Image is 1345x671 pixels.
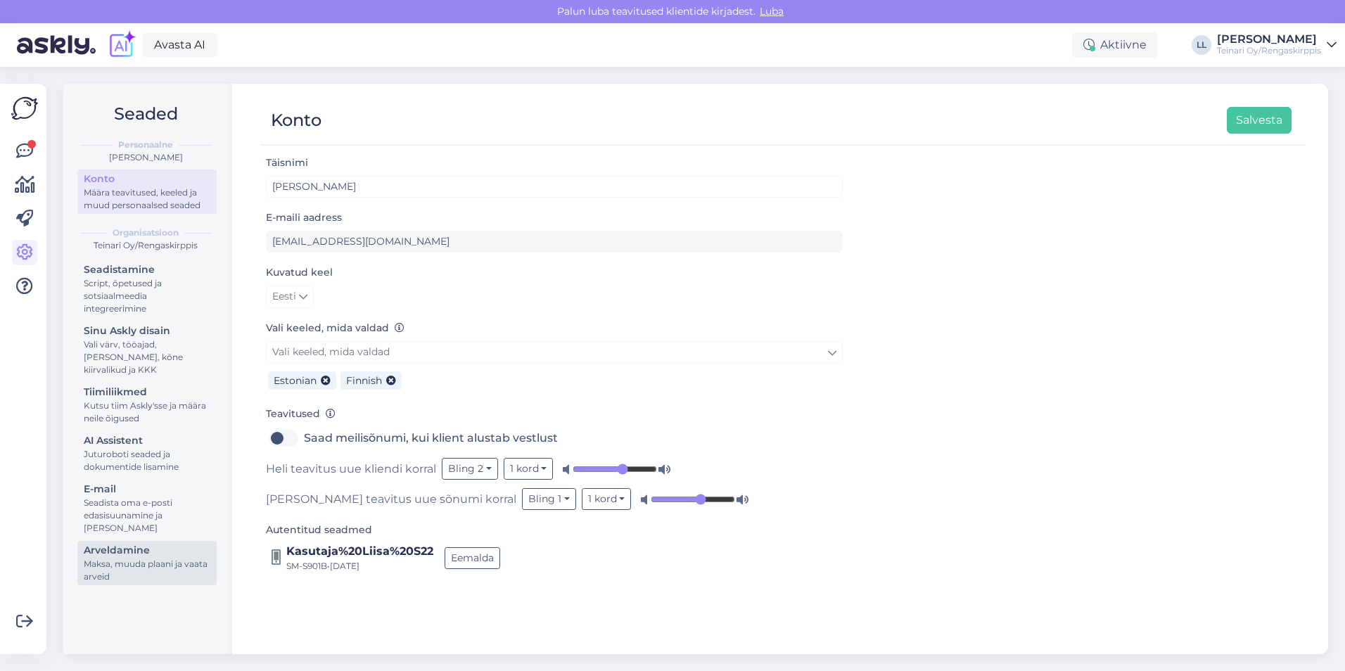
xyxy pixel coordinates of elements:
div: [PERSON_NAME] teavitus uue sõnumi korral [266,488,843,510]
div: Script, õpetused ja sotsiaalmeedia integreerimine [84,277,210,315]
button: Eemalda [445,547,500,569]
b: Organisatsioon [113,226,179,239]
div: Sinu Askly disain [84,324,210,338]
b: Personaalne [118,139,173,151]
button: Bling 2 [442,458,498,480]
div: Vali värv, tööajad, [PERSON_NAME], kõne kiirvalikud ja KKK [84,338,210,376]
div: Kutsu tiim Askly'sse ja määra neile õigused [84,400,210,425]
div: Konto [271,107,321,134]
img: explore-ai [107,30,136,60]
div: [PERSON_NAME] [75,151,217,164]
a: Sinu Askly disainVali värv, tööajad, [PERSON_NAME], kõne kiirvalikud ja KKK [77,321,217,378]
label: E-maili aadress [266,210,342,225]
a: SeadistamineScript, õpetused ja sotsiaalmeedia integreerimine [77,260,217,317]
div: Aktiivne [1072,32,1158,58]
input: Sisesta e-maili aadress [266,231,843,253]
a: AI AssistentJuturoboti seaded ja dokumentide lisamine [77,431,217,475]
div: Teinari Oy/Rengaskirppis [75,239,217,252]
a: ArveldamineMaksa, muuda plaani ja vaata arveid [77,541,217,585]
div: SM-S901B • [DATE] [286,560,433,573]
div: Juturoboti seaded ja dokumentide lisamine [84,448,210,473]
a: TiimiliikmedKutsu tiim Askly'sse ja määra neile õigused [77,383,217,427]
a: [PERSON_NAME]Teinari Oy/Rengaskirppis [1217,34,1337,56]
img: Askly Logo [11,95,38,122]
label: Autentitud seadmed [266,523,372,537]
div: AI Assistent [84,433,210,448]
label: Täisnimi [266,155,308,170]
span: Eesti [272,289,296,305]
button: Bling 1 [522,488,576,510]
span: Estonian [274,374,317,387]
a: KontoMäära teavitused, keeled ja muud personaalsed seaded [77,170,217,214]
input: Sisesta nimi [266,176,843,198]
label: Kuvatud keel [266,265,333,280]
div: [PERSON_NAME] [1217,34,1321,45]
a: Avasta AI [142,33,217,57]
div: Tiimiliikmed [84,385,210,400]
button: 1 kord [582,488,632,510]
span: Luba [756,5,788,18]
h2: Seaded [75,101,217,127]
div: Konto [84,172,210,186]
button: 1 kord [504,458,554,480]
div: Määra teavitused, keeled ja muud personaalsed seaded [84,186,210,212]
a: Vali keeled, mida valdad [266,341,843,363]
div: Maksa, muuda plaani ja vaata arveid [84,558,210,583]
button: Salvesta [1227,107,1292,134]
label: Vali keeled, mida valdad [266,321,404,335]
div: Arveldamine [84,543,210,558]
div: Teinari Oy/Rengaskirppis [1217,45,1321,56]
span: Finnish [346,374,382,387]
a: E-mailSeadista oma e-posti edasisuunamine ja [PERSON_NAME] [77,480,217,537]
div: Kasutaja%20Liisa%20S22 [286,543,433,560]
div: LL [1192,35,1211,55]
a: Eesti [266,286,314,308]
div: Seadistamine [84,262,210,277]
label: Saad meilisõnumi, kui klient alustab vestlust [304,427,558,449]
div: Seadista oma e-posti edasisuunamine ja [PERSON_NAME] [84,497,210,535]
label: Teavitused [266,407,336,421]
div: Heli teavitus uue kliendi korral [266,458,843,480]
div: E-mail [84,482,210,497]
span: Vali keeled, mida valdad [272,345,390,358]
